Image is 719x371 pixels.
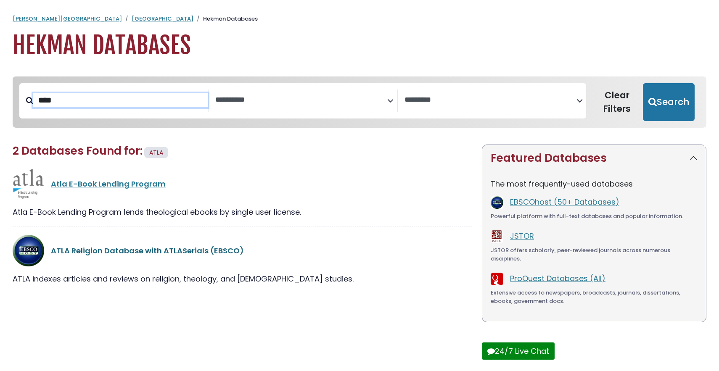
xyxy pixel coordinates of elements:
[510,273,605,284] a: ProQuest Databases (All)
[491,212,698,221] div: Powerful platform with full-text databases and popular information.
[491,246,698,263] div: JSTOR offers scholarly, peer-reviewed journals across numerous disciplines.
[132,15,193,23] a: [GEOGRAPHIC_DATA]
[491,178,698,189] p: The most frequently-used databases
[51,245,244,256] a: ATLA Religion Database with ATLASerials (EBSCO)
[13,15,122,23] a: [PERSON_NAME][GEOGRAPHIC_DATA]
[215,96,387,105] textarea: Search
[510,197,619,207] a: EBSCOhost (50+ Databases)
[13,206,472,218] div: Atla E-Book Lending Program lends theological ebooks by single user license.
[13,15,706,23] nav: breadcrumb
[643,83,695,121] button: Submit for Search Results
[13,32,706,60] h1: Hekman Databases
[482,342,555,360] button: 24/7 Live Chat
[510,231,534,241] a: JSTOR
[51,179,166,189] a: Atla E-Book Lending Program
[491,289,698,305] div: Extensive access to newspapers, broadcasts, journals, dissertations, ebooks, government docs.
[33,93,208,107] input: Search database by title or keyword
[13,273,472,284] div: ATLA indexes articles and reviews on religion, theology, and [DEMOGRAPHIC_DATA] studies.
[13,76,706,128] nav: Search filters
[482,145,706,171] button: Featured Databases
[591,83,643,121] button: Clear Filters
[13,143,143,158] span: 2 Databases Found for:
[149,148,163,157] span: ATLA
[193,15,258,23] li: Hekman Databases
[404,96,576,105] textarea: Search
